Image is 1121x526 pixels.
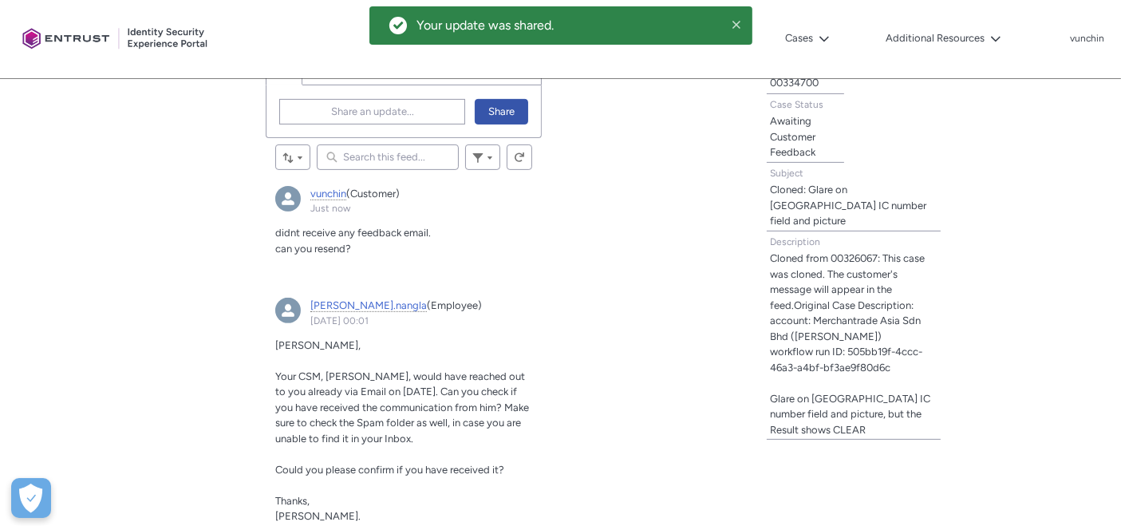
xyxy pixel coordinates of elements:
button: User Profile vunchin [1069,30,1105,45]
div: Cookie Preferences [11,478,51,518]
p: vunchin [1070,34,1104,45]
img: vunchin [275,186,301,212]
button: Additional Resources [882,26,1005,50]
div: dhiren.nangla [275,298,301,323]
span: [PERSON_NAME], [275,339,361,351]
span: (Employee) [427,299,482,311]
span: Your CSM, [PERSON_NAME], would have reached out to you already via Email on [DATE]. Can you check... [275,370,529,445]
a: [DATE] 00:01 [310,315,369,326]
span: Your update was shared. [417,18,555,33]
a: [PERSON_NAME].nangla [310,299,427,312]
lightning-formatted-text: Cloned from 00326067: This case was cloned. The customer's message will appear in the feed.Origin... [770,252,930,436]
span: Could you please confirm if you have received it? [275,464,504,476]
button: Open Preferences [11,478,51,518]
lightning-formatted-text: Awaiting Customer Feedback [770,115,815,158]
a: vunchin [310,188,346,200]
span: Subject [770,168,803,179]
span: [PERSON_NAME]. [275,510,361,522]
lightning-formatted-text: Cloned: Glare on [GEOGRAPHIC_DATA] IC number field and picture [770,184,926,227]
button: Share an update... [279,99,465,125]
span: (Customer) [346,188,400,200]
button: Cases [781,26,834,50]
span: didnt receive any feedback email. [275,227,431,239]
span: Thanks, [275,495,310,507]
iframe: Qualified Messenger [1048,453,1121,526]
article: vunchin, Just now [266,176,542,279]
lightning-formatted-text: 00334700 [770,77,819,89]
span: Share an update... [331,100,414,124]
input: Search this feed... [317,144,459,170]
span: can you resend? [275,243,351,255]
div: Chatter Publisher [266,42,542,138]
a: Just now [310,203,350,214]
button: Refresh this feed [507,144,532,170]
button: Share [475,99,528,125]
img: External User - dhiren.nangla (Onfido) [275,298,301,323]
span: Share [488,100,515,124]
span: Case Status [770,99,823,110]
span: Description [770,236,820,247]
